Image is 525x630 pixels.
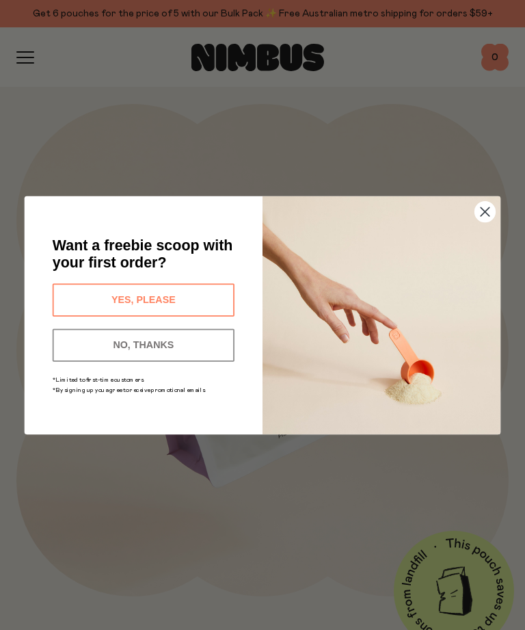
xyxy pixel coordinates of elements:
[53,328,234,361] button: NO, THANKS
[262,196,500,434] img: c0d45117-8e62-4a02-9742-374a5db49d45.jpeg
[474,201,496,222] button: Close dialog
[53,237,233,270] span: Want a freebie scoop with your first order?
[53,283,234,316] button: YES, PLEASE
[53,386,205,393] span: *By signing up you agree to receive promotional emails
[53,377,144,383] span: *Limited to first-time customers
